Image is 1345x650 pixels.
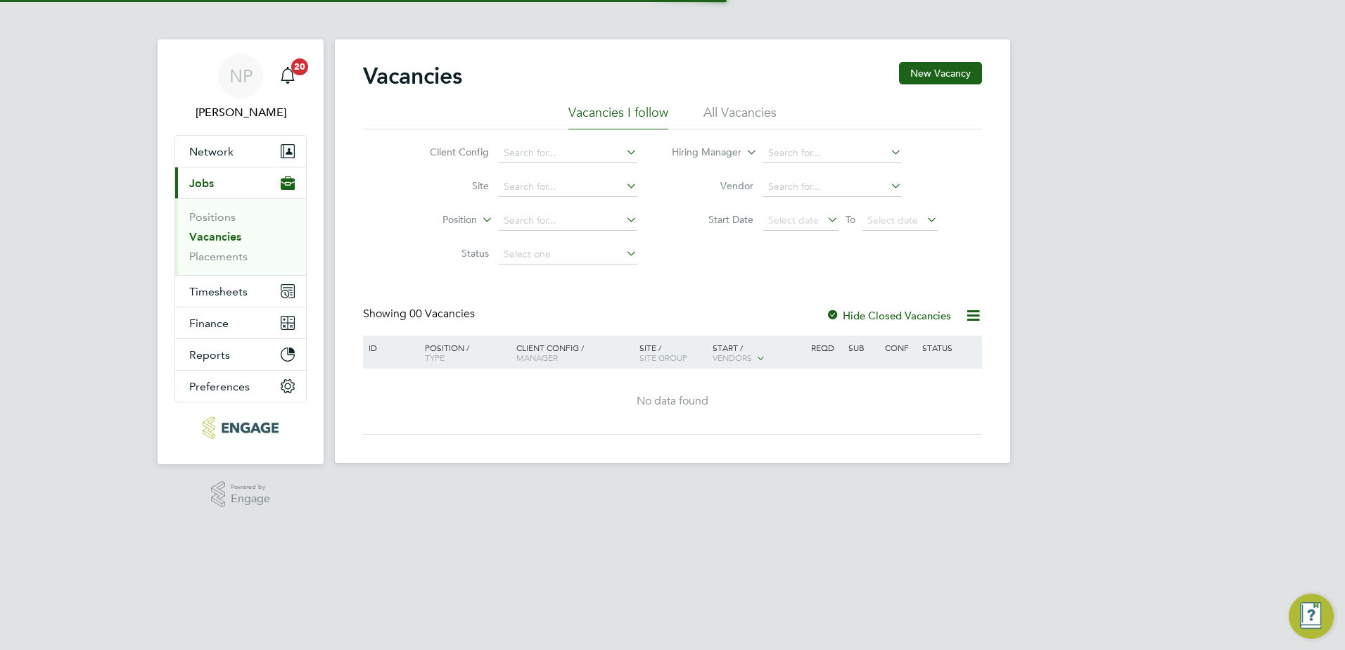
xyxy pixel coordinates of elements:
[174,104,307,121] span: Nick Plumridge
[189,348,230,362] span: Reports
[408,179,489,192] label: Site
[363,62,462,90] h2: Vacancies
[709,336,808,371] div: Start /
[1289,594,1334,639] button: Engage Resource Center
[231,493,270,505] span: Engage
[175,371,306,402] button: Preferences
[175,276,306,307] button: Timesheets
[274,53,302,98] a: 20
[661,146,741,160] label: Hiring Manager
[175,339,306,370] button: Reports
[763,144,902,163] input: Search for...
[174,416,307,439] a: Go to home page
[408,247,489,260] label: Status
[881,336,918,359] div: Conf
[189,145,234,158] span: Network
[231,481,270,493] span: Powered by
[845,336,881,359] div: Sub
[291,58,308,75] span: 20
[867,214,918,227] span: Select date
[414,336,513,369] div: Position /
[425,352,445,363] span: Type
[672,179,753,192] label: Vendor
[175,167,306,198] button: Jobs
[396,213,477,227] label: Position
[499,144,637,163] input: Search for...
[499,177,637,197] input: Search for...
[713,352,752,363] span: Vendors
[203,416,278,439] img: konnectrecruit-logo-retina.png
[703,104,777,129] li: All Vacancies
[763,177,902,197] input: Search for...
[639,352,687,363] span: Site Group
[768,214,819,227] span: Select date
[568,104,668,129] li: Vacancies I follow
[499,211,637,231] input: Search for...
[189,317,229,330] span: Finance
[636,336,710,369] div: Site /
[175,307,306,338] button: Finance
[363,307,478,321] div: Showing
[189,380,250,393] span: Preferences
[919,336,980,359] div: Status
[408,146,489,158] label: Client Config
[189,285,248,298] span: Timesheets
[365,394,980,409] div: No data found
[841,210,860,229] span: To
[189,230,241,243] a: Vacancies
[158,39,324,464] nav: Main navigation
[189,210,236,224] a: Positions
[899,62,982,84] button: New Vacancy
[808,336,844,359] div: Reqd
[365,336,414,359] div: ID
[189,177,214,190] span: Jobs
[499,245,637,265] input: Select one
[211,481,271,508] a: Powered byEngage
[174,53,307,121] a: NP[PERSON_NAME]
[672,213,753,226] label: Start Date
[409,307,475,321] span: 00 Vacancies
[189,250,248,263] a: Placements
[513,336,636,369] div: Client Config /
[516,352,558,363] span: Manager
[826,309,951,322] label: Hide Closed Vacancies
[175,136,306,167] button: Network
[175,198,306,275] div: Jobs
[229,67,253,85] span: NP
